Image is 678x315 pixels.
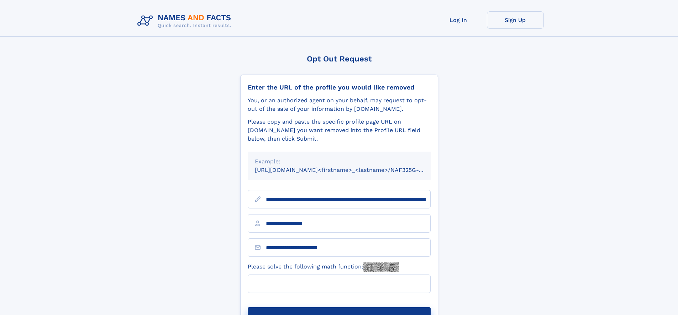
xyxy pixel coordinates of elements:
img: Logo Names and Facts [135,11,237,31]
small: [URL][DOMAIN_NAME]<firstname>_<lastname>/NAF325G-xxxxxxxx [255,167,444,173]
div: You, or an authorized agent on your behalf, may request to opt-out of the sale of your informatio... [248,96,431,113]
div: Please copy and paste the specific profile page URL on [DOMAIN_NAME] you want removed into the Pr... [248,118,431,143]
label: Please solve the following math function: [248,262,399,272]
div: Opt Out Request [240,54,438,63]
a: Log In [430,11,487,29]
div: Example: [255,157,424,166]
div: Enter the URL of the profile you would like removed [248,83,431,91]
a: Sign Up [487,11,544,29]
